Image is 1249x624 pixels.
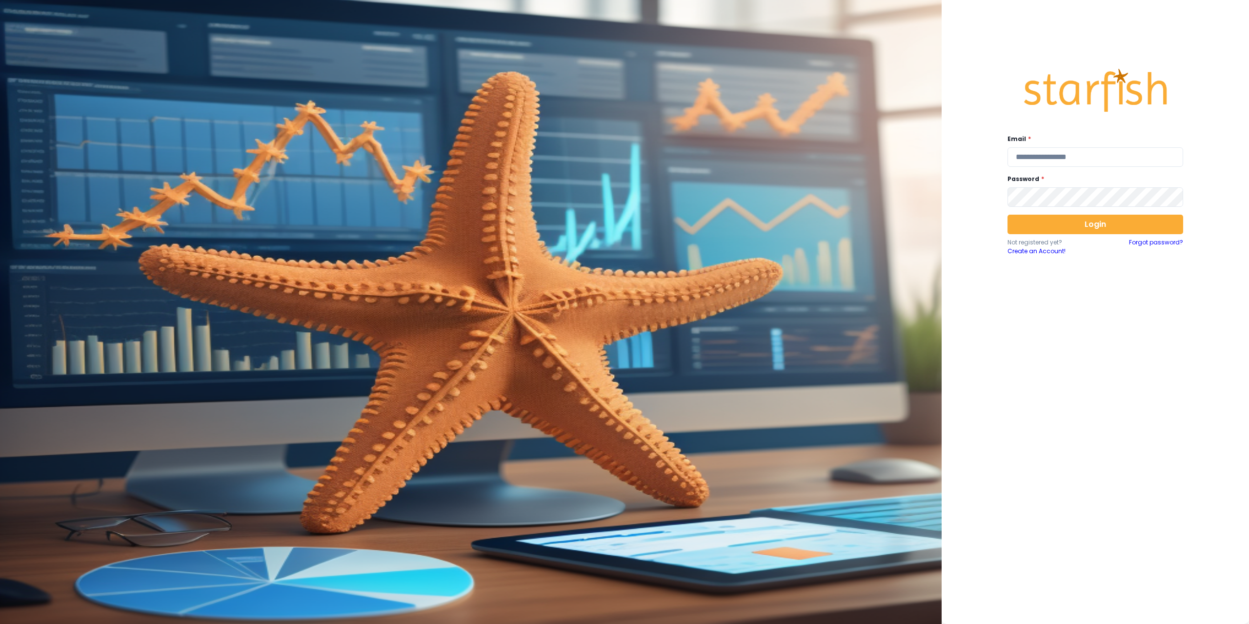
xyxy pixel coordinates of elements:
[1007,135,1177,143] label: Email
[1129,238,1183,256] a: Forgot password?
[1007,238,1095,247] p: Not registered yet?
[1007,247,1095,256] a: Create an Account!
[1007,175,1177,183] label: Password
[1007,215,1183,234] button: Login
[1022,60,1168,121] img: Logo.42cb71d561138c82c4ab.png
